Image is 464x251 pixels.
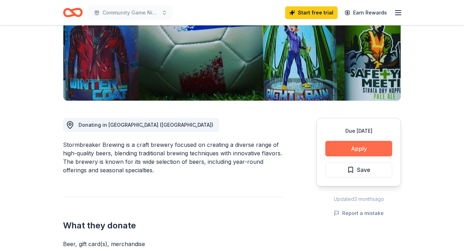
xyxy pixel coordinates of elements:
[325,162,392,178] button: Save
[102,8,159,17] span: Community Game Night
[63,240,283,248] div: Beer, gift card(s), merchandise
[285,6,338,19] a: Start free trial
[79,122,213,128] span: Donating in [GEOGRAPHIC_DATA] ([GEOGRAPHIC_DATA])
[334,209,384,217] button: Report a mistake
[325,127,392,135] div: Due [DATE]
[88,6,173,20] button: Community Game Night
[325,141,392,156] button: Apply
[316,195,401,203] div: Updated 3 months ago
[63,220,283,231] h2: What they donate
[63,141,283,174] div: Stormbreaker Brewing is a craft brewery focused on creating a diverse range of high-quality beers...
[357,165,370,174] span: Save
[340,6,391,19] a: Earn Rewards
[63,4,83,21] a: Home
